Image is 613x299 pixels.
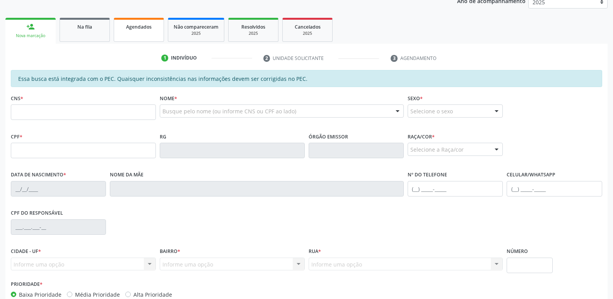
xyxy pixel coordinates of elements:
label: Órgão emissor [309,131,348,143]
span: Busque pelo nome (ou informe CNS ou CPF ao lado) [162,107,296,115]
label: Média Prioridade [75,290,120,299]
label: Bairro [160,246,180,258]
span: Cancelados [295,24,321,30]
div: 2025 [174,31,219,36]
label: Nome da mãe [110,169,143,181]
span: Não compareceram [174,24,219,30]
div: 2025 [288,31,327,36]
label: Raça/cor [408,131,435,143]
label: Data de nascimento [11,169,66,181]
label: Celular/WhatsApp [507,169,555,181]
label: RG [160,131,166,143]
label: Nº do Telefone [408,169,447,181]
input: (__) _____-_____ [507,181,602,196]
span: Agendados [126,24,152,30]
div: Essa busca está integrada com o PEC. Quaisquer inconsistências nas informações devem ser corrigid... [11,70,602,87]
span: Selecione o sexo [410,107,453,115]
span: Na fila [77,24,92,30]
label: Nome [160,92,177,104]
label: CPF [11,131,22,143]
div: 1 [161,55,168,62]
input: __/__/____ [11,181,106,196]
div: person_add [26,22,35,31]
label: Sexo [408,92,423,104]
div: Indivíduo [171,55,197,62]
label: CNS [11,92,23,104]
input: ___.___.___-__ [11,219,106,235]
label: CPF do responsável [11,207,63,219]
input: (__) _____-_____ [408,181,503,196]
div: Nova marcação [11,33,50,39]
label: Baixa Prioridade [19,290,61,299]
span: Resolvidos [241,24,265,30]
label: Número [507,246,528,258]
div: 2025 [234,31,273,36]
label: Alta Prioridade [133,290,172,299]
span: Selecione a Raça/cor [410,145,464,154]
label: Cidade - UF [11,246,41,258]
label: Rua [309,246,321,258]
